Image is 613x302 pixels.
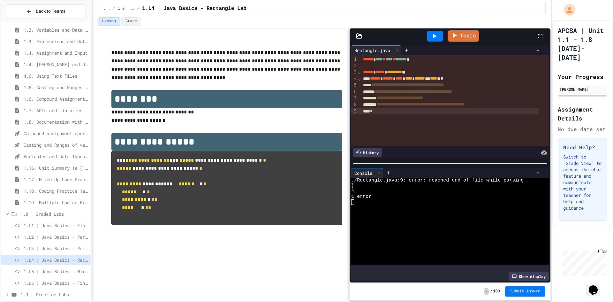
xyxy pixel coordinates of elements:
span: 1.8. Documentation with Comments and Preconditions [24,119,88,125]
span: 1.2. Variables and Data Types [24,27,88,33]
iframe: chat widget [586,276,607,296]
span: - [484,288,489,295]
div: Console [351,170,375,176]
span: 1.L5 | Java Basics - Mixed Number Lab [24,268,88,275]
div: 5 [351,82,358,89]
div: 9 [351,108,358,114]
span: Casting and Ranges of variables - Quiz [24,142,88,148]
span: 1.0 | Graded Labs [20,211,88,217]
span: / [490,289,492,294]
div: Show display [509,272,549,281]
h3: Need Help? [563,143,602,151]
h2: Assignment Details [558,105,607,123]
span: Fold line [358,69,361,74]
iframe: chat widget [560,249,607,276]
h2: Your Progress [558,72,607,81]
div: 3 [351,69,358,75]
div: 6 [351,89,358,95]
span: 1.5. Casting and Ranges of Values [24,84,88,91]
span: 1.L2 | Java Basics - Paragraphs Lab [24,234,88,240]
span: Variables and Data Types - Quiz [24,153,88,160]
span: 1.L1 | Java Basics - Fish Lab [24,222,88,229]
span: 1 error [351,194,371,199]
span: 1.0 | Graded Labs [118,6,135,11]
span: 1.16. Unit Summary 1a (1.1-1.6) [24,165,88,171]
span: Back to Teams [36,8,65,15]
button: Back to Teams [6,4,86,18]
span: 1.L3 | Java Basics - Printing Code Lab [24,245,88,252]
span: 1.17. Mixed Up Code Practice 1.1-1.6 [24,176,88,183]
div: Chat with us now!Close [3,3,44,41]
div: 8 [351,102,358,108]
span: 1.7. APIs and Libraries [24,107,88,114]
span: 1.6. Compound Assignment Operators [24,96,88,102]
span: ... [103,6,110,11]
span: 1.19. Multiple Choice Exercises for Unit 1a (1.1-1.6) [24,199,88,206]
span: 1.4. [PERSON_NAME] and User Input [24,61,88,68]
div: Rectangle.java [351,45,401,55]
h1: APCSA | Unit 1.1 - 1.8 | [DATE]-[DATE] [558,26,607,62]
div: No due date set [558,125,607,133]
span: 1.3. Expressions and Output [New] [24,38,88,45]
div: Console [351,168,383,178]
span: 1.18. Coding Practice 1a (1.1-1.6) [24,188,88,194]
div: History [353,148,382,157]
div: Rectangle.java [351,47,393,54]
div: 4 [351,75,358,82]
span: Fold line [358,76,361,81]
div: 2 [351,63,358,69]
span: 1.0 | Practice Labs [20,291,88,298]
span: / [113,6,115,11]
div: 1 [351,56,358,63]
span: 100 [493,289,500,294]
span: Compound assignment operators - Quiz [24,130,88,137]
span: 1.L4 | Java Basics - Rectangle Lab [24,257,88,263]
span: 4.6. Using Text Files [24,73,88,79]
span: 1.L4 | Java Basics - Rectangle Lab [142,5,246,12]
div: [PERSON_NAME] [560,86,605,92]
a: Tests [448,30,479,42]
span: } [351,183,354,189]
div: My Account [557,3,577,17]
span: 1.4. Assignment and Input [24,50,88,56]
span: ./Rectangle.java:9: error: reached end of file while parsing [351,178,524,183]
button: Submit Answer [505,286,545,297]
div: 7 [351,95,358,101]
button: Lesson [98,17,120,26]
button: Grade [121,17,141,26]
span: Submit Answer [510,289,540,294]
p: Switch to "Grade View" to access the chat feature and communicate with your teacher for help and ... [563,154,602,211]
span: 1.L6 | Java Basics - Final Calculator Lab [24,280,88,286]
span: / [137,6,140,11]
span: ^ [351,189,354,194]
